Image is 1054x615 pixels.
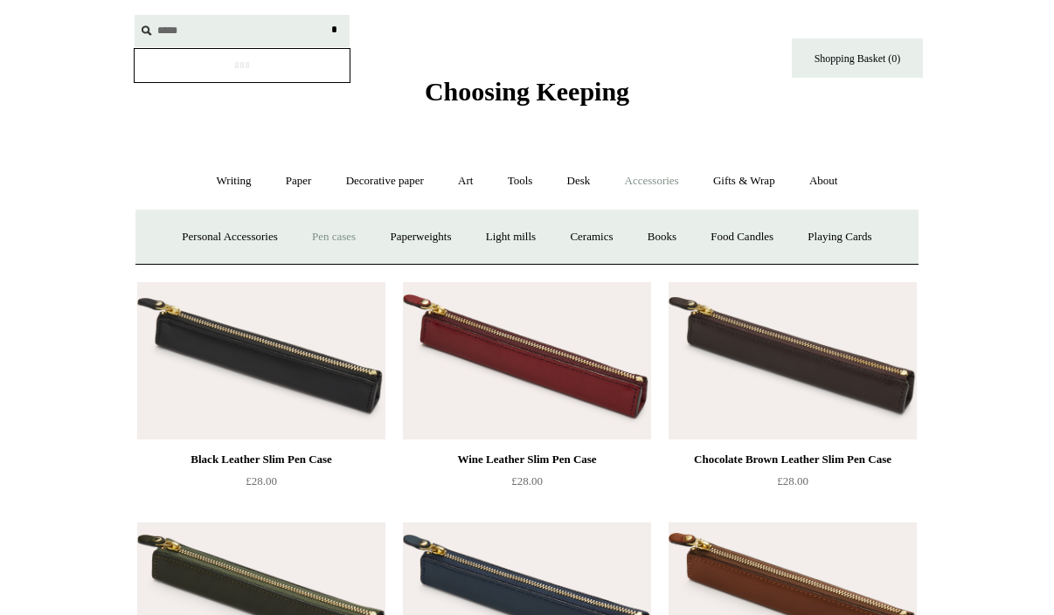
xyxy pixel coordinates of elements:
[296,214,371,260] a: Pen cases
[201,158,267,204] a: Writing
[470,214,551,260] a: Light mills
[137,282,385,439] a: Black Leather Slim Pen Case Black Leather Slim Pen Case
[511,474,543,487] span: £28.00
[425,77,629,106] span: Choosing Keeping
[374,214,467,260] a: Paperweights
[669,282,917,439] a: Chocolate Brown Leather Slim Pen Case Chocolate Brown Leather Slim Pen Case
[425,91,629,103] a: Choosing Keeping
[792,38,923,78] a: Shopping Basket (0)
[609,158,695,204] a: Accessories
[137,449,385,521] a: Black Leather Slim Pen Case £28.00
[270,158,328,204] a: Paper
[551,158,607,204] a: Desk
[673,449,912,470] div: Chocolate Brown Leather Slim Pen Case
[669,449,917,521] a: Chocolate Brown Leather Slim Pen Case £28.00
[246,474,277,487] span: £28.00
[632,214,692,260] a: Books
[330,158,440,204] a: Decorative paper
[794,158,854,204] a: About
[442,158,489,204] a: Art
[492,158,549,204] a: Tools
[403,449,651,521] a: Wine Leather Slim Pen Case £28.00
[407,449,647,470] div: Wine Leather Slim Pen Case
[403,282,651,439] a: Wine Leather Slim Pen Case Wine Leather Slim Pen Case
[697,158,791,204] a: Gifts & Wrap
[792,214,887,260] a: Playing Cards
[777,474,808,487] span: £28.00
[142,449,381,470] div: Black Leather Slim Pen Case
[166,214,293,260] a: Personal Accessories
[669,282,917,439] img: Chocolate Brown Leather Slim Pen Case
[403,282,651,439] img: Wine Leather Slim Pen Case
[554,214,628,260] a: Ceramics
[695,214,789,260] a: Food Candles
[137,282,385,439] img: Black Leather Slim Pen Case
